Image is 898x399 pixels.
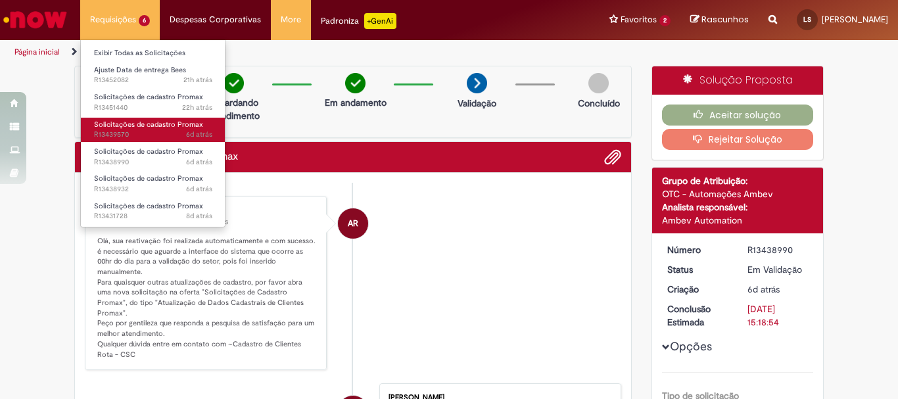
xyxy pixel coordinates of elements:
[662,214,814,227] div: Ambev Automation
[94,211,212,222] span: R13431728
[202,96,266,122] p: Aguardando atendimento
[747,283,809,296] div: 22/08/2025 10:18:44
[690,14,749,26] a: Rascunhos
[94,147,203,156] span: Solicitações de cadastro Promax
[186,157,212,167] time: 22/08/2025 10:18:50
[657,283,738,296] dt: Criação
[224,73,244,93] img: check-circle-green.png
[139,15,150,26] span: 6
[81,145,225,169] a: Aberto R13438990 : Solicitações de cadastro Promax
[747,283,780,295] time: 22/08/2025 10:18:44
[170,13,261,26] span: Despesas Corporativas
[348,208,358,239] span: AR
[822,14,888,25] span: [PERSON_NAME]
[186,211,212,221] span: 8d atrás
[747,263,809,276] div: Em Validação
[81,46,225,60] a: Exibir Todas as Solicitações
[183,75,212,85] span: 21h atrás
[747,302,809,329] div: [DATE] 15:18:54
[338,208,368,239] div: Ambev RPA
[621,13,657,26] span: Favoritos
[578,97,620,110] p: Concluído
[186,157,212,167] span: 6d atrás
[81,199,225,223] a: Aberto R13431728 : Solicitações de cadastro Promax
[97,236,316,360] p: Olá, sua reativação foi realizada automaticamente e com sucesso. é necessário que aguarde a inter...
[81,63,225,87] a: Aberto R13452082 : Ajuste Data de entrega Bees
[94,129,212,140] span: R13439570
[81,172,225,196] a: Aberto R13438932 : Solicitações de cadastro Promax
[1,7,69,33] img: ServiceNow
[94,201,203,211] span: Solicitações de cadastro Promax
[94,92,203,102] span: Solicitações de cadastro Promax
[662,174,814,187] div: Grupo de Atribuição:
[94,120,203,129] span: Solicitações de cadastro Promax
[747,243,809,256] div: R13438990
[662,105,814,126] button: Aceitar solução
[657,243,738,256] dt: Número
[10,40,589,64] ul: Trilhas de página
[94,184,212,195] span: R13438932
[657,302,738,329] dt: Conclusão Estimada
[186,184,212,194] span: 6d atrás
[321,13,396,29] div: Padroniza
[467,73,487,93] img: arrow-next.png
[588,73,609,93] img: img-circle-grey.png
[604,149,621,166] button: Adicionar anexos
[183,75,212,85] time: 27/08/2025 11:58:38
[14,47,60,57] a: Página inicial
[81,90,225,114] a: Aberto R13451440 : Solicitações de cadastro Promax
[80,39,225,227] ul: Requisições
[94,174,203,183] span: Solicitações de cadastro Promax
[186,129,212,139] time: 22/08/2025 11:51:09
[186,184,212,194] time: 22/08/2025 10:09:23
[662,187,814,200] div: OTC - Automações Ambev
[325,96,387,109] p: Em andamento
[662,129,814,150] button: Rejeitar Solução
[657,263,738,276] dt: Status
[94,75,212,85] span: R13452082
[186,129,212,139] span: 6d atrás
[701,13,749,26] span: Rascunhos
[652,66,824,95] div: Solução Proposta
[182,103,212,112] span: 22h atrás
[182,103,212,112] time: 27/08/2025 10:24:14
[659,15,671,26] span: 2
[662,200,814,214] div: Analista responsável:
[94,157,212,168] span: R13438990
[281,13,301,26] span: More
[364,13,396,29] p: +GenAi
[803,15,811,24] span: LS
[90,13,136,26] span: Requisições
[458,97,496,110] p: Validação
[94,103,212,113] span: R13451440
[94,65,186,75] span: Ajuste Data de entrega Bees
[186,211,212,221] time: 20/08/2025 10:57:01
[747,283,780,295] span: 6d atrás
[81,118,225,142] a: Aberto R13439570 : Solicitações de cadastro Promax
[345,73,366,93] img: check-circle-green.png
